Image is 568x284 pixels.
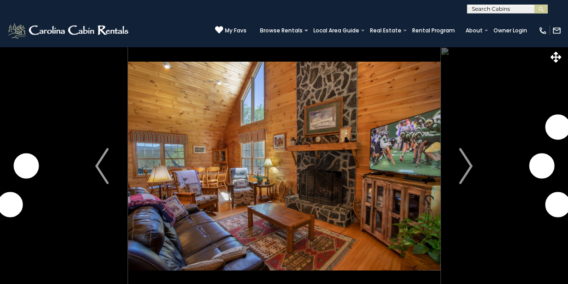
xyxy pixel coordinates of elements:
[215,26,247,35] a: My Favs
[365,24,406,37] a: Real Estate
[225,27,247,35] span: My Favs
[552,26,561,35] img: mail-regular-white.png
[461,24,487,37] a: About
[408,24,459,37] a: Rental Program
[489,24,532,37] a: Owner Login
[538,26,547,35] img: phone-regular-white.png
[95,148,109,184] img: arrow
[7,22,131,40] img: White-1-2.png
[309,24,364,37] a: Local Area Guide
[459,148,473,184] img: arrow
[255,24,307,37] a: Browse Rentals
